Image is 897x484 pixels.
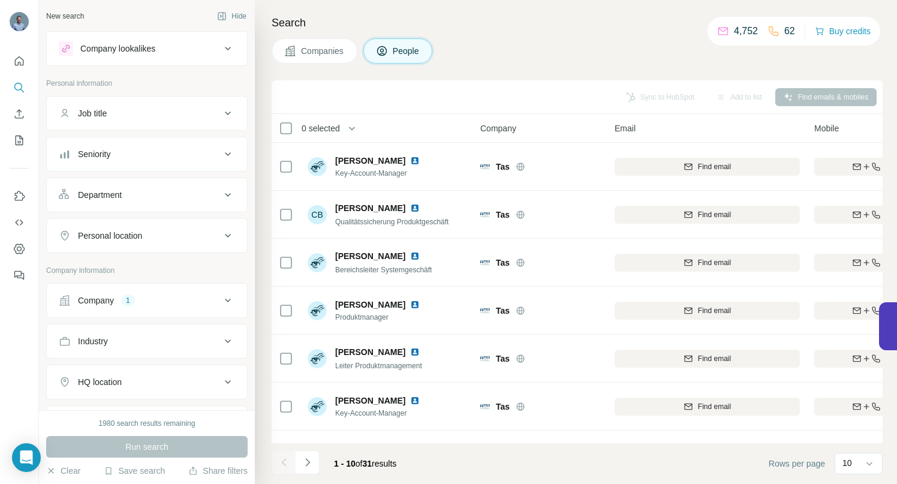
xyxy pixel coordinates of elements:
[698,209,731,220] span: Find email
[78,189,122,201] div: Department
[46,265,248,276] p: Company information
[47,99,247,128] button: Job title
[496,305,510,317] span: Tas
[10,103,29,125] button: Enrich CSV
[335,218,448,226] span: Qualitätssicherung Produktgeschäft
[480,354,490,363] img: Logo of Tas
[335,362,422,370] span: Leiter Produktmanagement
[78,335,108,347] div: Industry
[272,14,883,31] h4: Search
[410,396,420,405] img: LinkedIn logo
[10,264,29,286] button: Feedback
[335,250,405,262] span: [PERSON_NAME]
[698,161,731,172] span: Find email
[496,257,510,269] span: Tas
[10,238,29,260] button: Dashboard
[615,206,800,224] button: Find email
[10,130,29,151] button: My lists
[47,327,247,356] button: Industry
[78,107,107,119] div: Job title
[10,12,29,31] img: Avatar
[784,24,795,38] p: 62
[47,140,247,169] button: Seniority
[46,78,248,89] p: Personal information
[335,442,405,454] span: [PERSON_NAME]
[814,122,839,134] span: Mobile
[80,43,155,55] div: Company lookalikes
[188,465,248,477] button: Share filters
[335,168,425,179] span: Key-Account-Manager
[335,408,425,419] span: Key-Account-Manager
[335,312,425,323] span: Produktmanager
[410,443,420,453] img: LinkedIn logo
[698,353,731,364] span: Find email
[698,401,731,412] span: Find email
[308,157,327,176] img: Avatar
[615,122,636,134] span: Email
[335,155,405,167] span: [PERSON_NAME]
[698,305,731,316] span: Find email
[335,395,405,407] span: [PERSON_NAME]
[10,50,29,72] button: Quick start
[480,402,490,411] img: Logo of Tas
[209,7,255,25] button: Hide
[615,302,800,320] button: Find email
[78,376,122,388] div: HQ location
[47,34,247,63] button: Company lookalikes
[308,253,327,272] img: Avatar
[363,459,372,468] span: 31
[480,162,490,172] img: Logo of Tas
[47,221,247,250] button: Personal location
[47,286,247,315] button: Company1
[10,185,29,207] button: Use Surfe on LinkedIn
[12,443,41,472] div: Open Intercom Messenger
[46,11,84,22] div: New search
[410,300,420,309] img: LinkedIn logo
[480,306,490,315] img: Logo of Tas
[615,350,800,368] button: Find email
[815,23,871,40] button: Buy credits
[734,24,758,38] p: 4,752
[308,205,327,224] div: CB
[99,418,195,429] div: 1980 search results remaining
[410,156,420,166] img: LinkedIn logo
[410,251,420,261] img: LinkedIn logo
[47,368,247,396] button: HQ location
[410,347,420,357] img: LinkedIn logo
[78,148,110,160] div: Seniority
[104,465,165,477] button: Save search
[334,459,356,468] span: 1 - 10
[10,77,29,98] button: Search
[308,349,327,368] img: Avatar
[480,210,490,220] img: Logo of Tas
[615,158,800,176] button: Find email
[335,299,405,311] span: [PERSON_NAME]
[356,459,363,468] span: of
[121,295,135,306] div: 1
[393,45,420,57] span: People
[842,457,852,469] p: 10
[496,161,510,173] span: Tas
[496,401,510,413] span: Tas
[78,294,114,306] div: Company
[302,122,340,134] span: 0 selected
[698,257,731,268] span: Find email
[480,258,490,267] img: Logo of Tas
[496,353,510,365] span: Tas
[308,301,327,320] img: Avatar
[301,45,345,57] span: Companies
[47,408,247,437] button: Annual revenue ($)
[496,209,510,221] span: Tas
[78,230,142,242] div: Personal location
[308,397,327,416] img: Avatar
[769,458,825,470] span: Rows per page
[410,203,420,213] img: LinkedIn logo
[46,465,80,477] button: Clear
[615,254,800,272] button: Find email
[334,459,396,468] span: results
[335,266,432,274] span: Bereichsleiter Systemgeschäft
[335,346,405,358] span: [PERSON_NAME]
[296,450,320,474] button: Navigate to next page
[10,212,29,233] button: Use Surfe API
[47,181,247,209] button: Department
